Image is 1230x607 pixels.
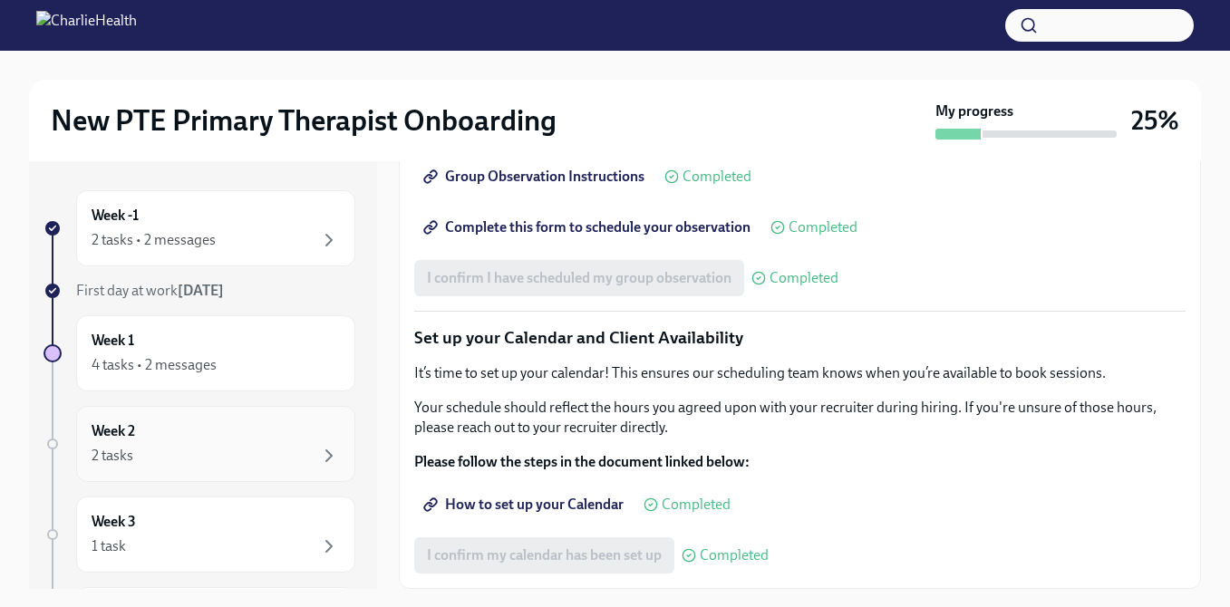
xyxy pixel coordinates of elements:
[36,11,137,40] img: CharlieHealth
[414,159,657,195] a: Group Observation Instructions
[1131,104,1179,137] h3: 25%
[44,315,355,391] a: Week 14 tasks • 2 messages
[44,281,355,301] a: First day at work[DATE]
[414,363,1186,383] p: It’s time to set up your calendar! This ensures our scheduling team knows when you’re available t...
[92,446,133,466] div: 2 tasks
[178,282,224,299] strong: [DATE]
[92,355,217,375] div: 4 tasks • 2 messages
[414,398,1186,438] p: Your schedule should reflect the hours you agreed upon with your recruiter during hiring. If you'...
[427,168,644,186] span: Group Observation Instructions
[789,220,857,235] span: Completed
[92,230,216,250] div: 2 tasks • 2 messages
[92,536,126,556] div: 1 task
[92,421,135,441] h6: Week 2
[683,169,751,184] span: Completed
[92,512,136,532] h6: Week 3
[76,282,224,299] span: First day at work
[427,496,624,514] span: How to set up your Calendar
[935,101,1013,121] strong: My progress
[92,206,139,226] h6: Week -1
[427,218,751,236] span: Complete this form to schedule your observation
[44,496,355,573] a: Week 31 task
[92,331,134,351] h6: Week 1
[414,209,763,246] a: Complete this form to schedule your observation
[44,406,355,482] a: Week 22 tasks
[414,453,750,470] strong: Please follow the steps in the document linked below:
[662,497,731,512] span: Completed
[414,487,636,523] a: How to set up your Calendar
[51,102,557,139] h2: New PTE Primary Therapist Onboarding
[700,548,769,563] span: Completed
[770,271,838,285] span: Completed
[414,326,1186,350] p: Set up your Calendar and Client Availability
[44,190,355,266] a: Week -12 tasks • 2 messages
